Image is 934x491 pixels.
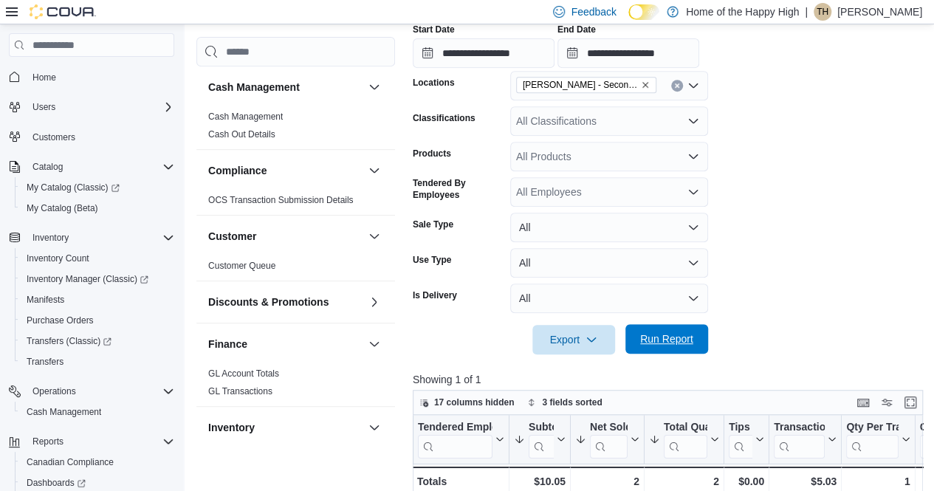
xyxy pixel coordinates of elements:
span: Reports [27,433,174,450]
span: Inventory Manager (Classic) [27,273,148,285]
span: Catalog [32,161,63,173]
a: Home [27,69,62,86]
span: Customers [32,131,75,143]
span: Canadian Compliance [27,456,114,468]
span: My Catalog (Classic) [21,179,174,196]
span: My Catalog (Beta) [21,199,174,217]
button: Customer [208,229,363,244]
div: 2 [649,473,719,490]
div: Finance [196,365,395,406]
div: $5.03 [774,473,837,490]
label: Sale Type [413,219,453,230]
span: Feedback [571,4,616,19]
button: Inventory [3,227,180,248]
span: Customers [27,128,174,146]
span: Cash Management [27,406,101,418]
div: Customer [196,257,395,281]
div: $10.05 [514,473,566,490]
h3: Discounts & Promotions [208,295,329,309]
a: My Catalog (Classic) [21,179,126,196]
label: Start Date [413,24,455,35]
label: Products [413,148,451,159]
button: Total Quantity [649,421,719,459]
p: [PERSON_NAME] [837,3,922,21]
span: My Catalog (Classic) [27,182,120,193]
button: Net Sold [575,421,639,459]
span: OCS Transaction Submission Details [208,194,354,206]
span: GL Transactions [208,385,272,397]
button: Transfers [15,351,180,372]
span: Canadian Compliance [21,453,174,471]
button: Manifests [15,289,180,310]
span: TH [817,3,828,21]
button: Transaction Average [774,421,837,459]
span: Users [32,101,55,113]
span: Home [32,72,56,83]
button: Inventory [208,420,363,435]
a: My Catalog (Classic) [15,177,180,198]
button: 3 fields sorted [521,394,608,411]
span: Operations [32,385,76,397]
input: Press the down key to open a popover containing a calendar. [413,38,554,68]
button: Remove Warman - Second Ave - Prairie Records from selection in this group [641,80,650,89]
label: Is Delivery [413,289,457,301]
button: Open list of options [687,115,699,127]
a: Cash Management [21,403,107,421]
div: Total Quantity [664,421,707,459]
div: Transaction Average [774,421,825,459]
a: Inventory Manager (Classic) [15,269,180,289]
input: Dark Mode [628,4,659,20]
span: Reports [32,436,63,447]
a: Inventory Manager (Classic) [21,270,154,288]
label: Use Type [413,254,451,266]
p: Showing 1 of 1 [413,372,928,387]
button: Open list of options [687,80,699,92]
a: Inventory Count [21,250,95,267]
a: GL Transactions [208,386,272,396]
button: Cash Management [365,78,383,96]
h3: Compliance [208,163,267,178]
a: Customers [27,128,81,146]
span: Inventory [32,232,69,244]
label: End Date [557,24,596,35]
div: 2 [575,473,639,490]
span: Manifests [27,294,64,306]
button: Discounts & Promotions [365,293,383,311]
span: Transfers (Classic) [27,335,111,347]
button: All [510,213,708,242]
span: Transfers (Classic) [21,332,174,350]
span: Home [27,67,174,86]
h3: Customer [208,229,256,244]
button: Qty Per Transaction [846,421,910,459]
button: Catalog [27,158,69,176]
div: Transaction Average [774,421,825,435]
button: Open list of options [687,186,699,198]
button: 17 columns hidden [413,394,521,411]
div: Cash Management [196,108,395,149]
span: Cash Management [208,111,283,123]
button: My Catalog (Beta) [15,198,180,219]
button: Customers [3,126,180,148]
span: 17 columns hidden [434,396,515,408]
a: OCS Transaction Submission Details [208,195,354,205]
button: Display options [878,394,896,411]
button: Operations [27,382,82,400]
button: Compliance [208,163,363,178]
span: Transfers [21,353,174,371]
label: Classifications [413,112,475,124]
div: Tips [729,421,752,459]
button: Clear input [671,80,683,92]
a: My Catalog (Beta) [21,199,104,217]
a: Customer Queue [208,261,275,271]
div: 1 [846,473,910,490]
span: Transfers [27,356,63,368]
div: Total Quantity [664,421,707,435]
a: Cash Out Details [208,129,275,140]
button: Tendered Employee [418,421,504,459]
button: Compliance [365,162,383,179]
span: Export [541,325,606,354]
span: Inventory Count [27,253,89,264]
label: Locations [413,77,455,89]
a: Manifests [21,291,70,309]
button: Catalog [3,157,180,177]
